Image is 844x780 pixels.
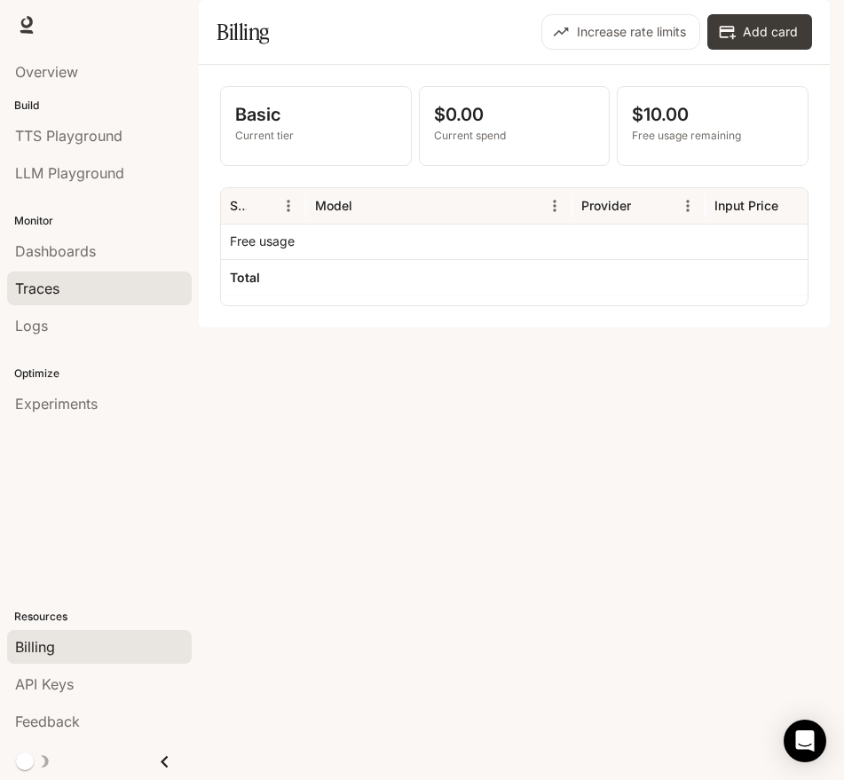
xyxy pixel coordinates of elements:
p: Basic [235,101,397,128]
div: Service [230,198,247,213]
p: $0.00 [434,101,596,128]
button: Sort [780,193,807,219]
div: Open Intercom Messenger [784,720,826,762]
button: Menu [541,193,568,219]
button: Increase rate limits [541,14,700,50]
p: Free usage remaining [632,128,793,144]
button: Sort [354,193,381,219]
p: $10.00 [632,101,793,128]
div: Provider [581,198,631,213]
button: Menu [275,193,302,219]
button: Sort [248,193,275,219]
h1: Billing [217,14,269,50]
button: Sort [633,193,659,219]
p: Free usage [230,232,295,250]
h6: Total [230,269,260,287]
div: Input Price [714,198,778,213]
div: Model [315,198,352,213]
p: Current spend [434,128,596,144]
button: Menu [674,193,701,219]
button: Add card [707,14,812,50]
p: Current tier [235,128,397,144]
